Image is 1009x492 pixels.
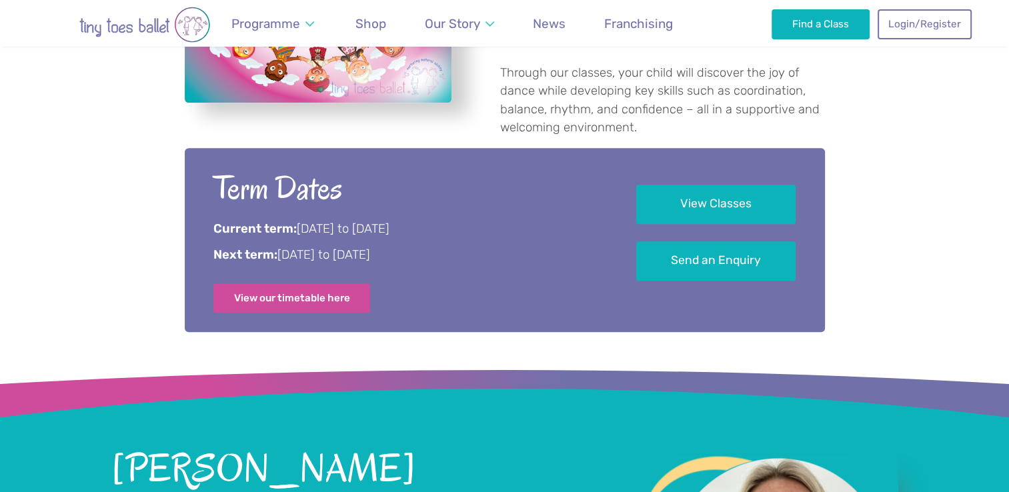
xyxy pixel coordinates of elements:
[213,221,297,236] strong: Current term:
[878,9,971,39] a: Login/Register
[772,9,870,39] a: Find a Class
[213,167,600,209] h2: Term Dates
[38,7,251,43] img: tiny toes ballet
[213,221,600,238] p: [DATE] to [DATE]
[349,8,393,39] a: Shop
[213,283,371,313] a: View our timetable here
[598,8,680,39] a: Franchising
[604,16,673,31] span: Franchising
[425,16,480,31] span: Our Story
[213,247,277,262] strong: Next term:
[231,16,300,31] span: Programme
[225,8,321,39] a: Programme
[111,449,598,489] h2: [PERSON_NAME]
[636,241,796,281] a: Send an Enquiry
[500,64,825,137] p: Through our classes, your child will discover the joy of dance while developing key skills such a...
[213,247,600,264] p: [DATE] to [DATE]
[533,16,566,31] span: News
[636,185,796,224] a: View Classes
[355,16,386,31] span: Shop
[527,8,572,39] a: News
[418,8,500,39] a: Our Story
